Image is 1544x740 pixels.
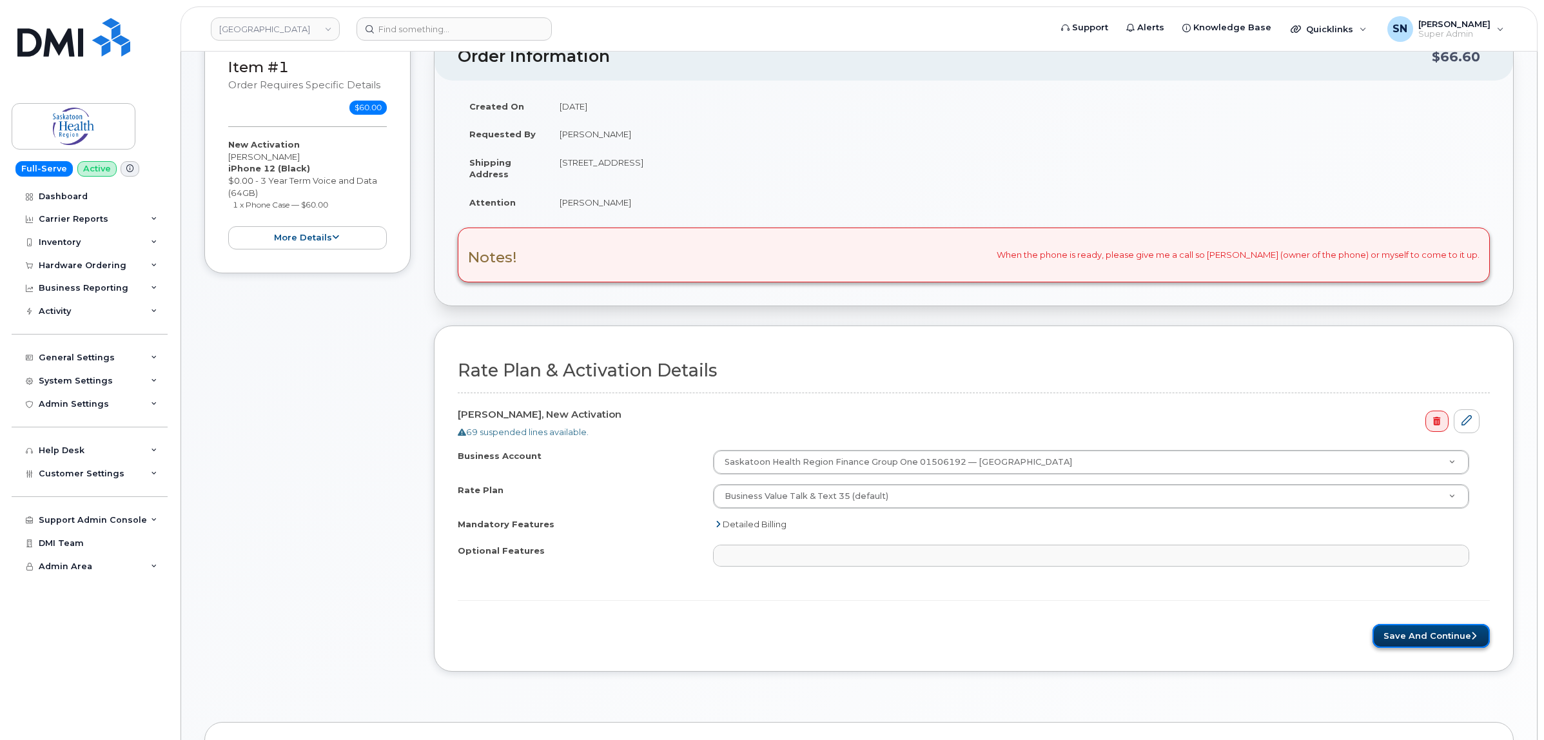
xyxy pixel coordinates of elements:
span: Detailed Billing [723,519,787,529]
td: [PERSON_NAME] [548,188,1490,217]
small: Order requires Specific details [228,79,380,91]
input: Find something... [357,17,552,41]
h4: [PERSON_NAME], New Activation [458,409,1480,420]
strong: iPhone 12 (Black) [228,163,310,173]
span: SN [1393,21,1407,37]
span: Quicklinks [1306,24,1353,34]
label: Rate Plan [458,484,503,496]
a: Business Value Talk & Text 35 (default) [714,485,1469,508]
span: Support [1072,21,1108,34]
a: Saskatoon Health Region Finance Group One 01506192 — [GEOGRAPHIC_DATA] [714,451,1469,474]
strong: Attention [469,197,516,208]
div: When the phone is ready, please give me a call so [PERSON_NAME] (owner of the phone) or myself to... [458,228,1490,282]
button: more details [228,226,387,250]
a: Alerts [1117,15,1173,41]
span: Business Value Talk & Text 35 (default) [725,491,888,501]
div: 69 suspended lines available. [458,426,1480,438]
span: Knowledge Base [1193,21,1271,34]
strong: New Activation [228,139,300,150]
h3: Notes! [468,249,517,266]
a: Saskatoon Health Region [211,17,340,41]
a: Support [1052,15,1117,41]
strong: Requested By [469,129,536,139]
span: $60.00 [349,101,387,115]
div: [PERSON_NAME] $0.00 - 3 Year Term Voice and Data (64GB) [228,139,387,249]
iframe: Messenger Launcher [1488,684,1534,730]
strong: Shipping Address [469,157,511,180]
label: Business Account [458,450,542,462]
small: 1 x Phone Case — $60.00 [233,200,328,209]
span: Super Admin [1418,29,1490,39]
span: Saskatoon Health Region Finance Group One 01506192 — [GEOGRAPHIC_DATA] [717,456,1072,468]
span: Alerts [1137,21,1164,34]
a: Knowledge Base [1173,15,1280,41]
label: Optional Features [458,545,545,557]
td: [PERSON_NAME] [548,120,1490,148]
label: Mandatory Features [458,518,554,531]
div: Sabrina Nguyen [1378,16,1513,42]
span: [PERSON_NAME] [1418,19,1490,29]
td: [DATE] [548,92,1490,121]
td: [STREET_ADDRESS] [548,148,1490,188]
button: Save and Continue [1373,624,1490,648]
h2: Rate Plan & Activation Details [458,361,1490,380]
div: Quicklinks [1282,16,1376,42]
strong: Created On [469,101,524,112]
a: Item #1 [228,58,289,76]
div: $66.60 [1432,44,1480,69]
h2: Order Information [458,48,1432,66]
